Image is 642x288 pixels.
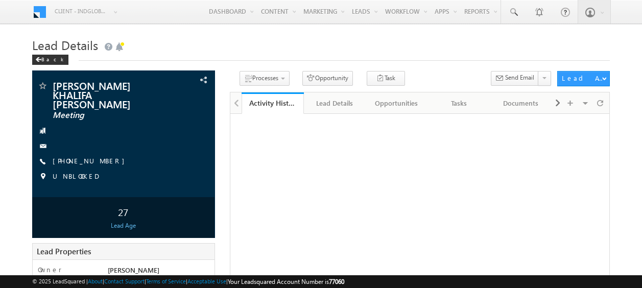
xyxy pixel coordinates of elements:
[242,92,304,114] a: Activity History
[32,277,344,286] span: © 2025 LeadSquared | | | | |
[302,71,353,86] button: Opportunity
[32,54,74,63] a: Back
[37,246,91,256] span: Lead Properties
[249,98,296,108] div: Activity History
[187,278,226,284] a: Acceptable Use
[242,92,304,113] li: Activity History
[38,265,62,274] label: Owner
[32,37,98,53] span: Lead Details
[367,71,405,86] button: Task
[35,221,212,230] div: Lead Age
[35,202,212,221] div: 27
[55,6,108,16] span: Client - indglobal1 (77060)
[304,92,366,114] a: Lead Details
[312,97,357,109] div: Lead Details
[557,71,610,86] button: Lead Actions
[146,278,186,284] a: Terms of Service
[53,172,99,182] span: UNBLOCKED
[436,97,481,109] div: Tasks
[53,156,130,166] span: [PHONE_NUMBER]
[562,74,605,83] div: Lead Actions
[374,97,419,109] div: Opportunities
[228,278,344,285] span: Your Leadsquared Account Number is
[490,92,553,114] a: Documents
[329,278,344,285] span: 77060
[491,71,539,86] button: Send Email
[32,55,68,65] div: Back
[240,71,290,86] button: Processes
[88,278,103,284] a: About
[53,110,165,121] span: Meeting
[104,278,145,284] a: Contact Support
[428,92,490,114] a: Tasks
[366,92,428,114] a: Opportunities
[505,73,534,82] span: Send Email
[252,74,278,82] span: Processes
[108,266,159,274] span: [PERSON_NAME]
[498,97,543,109] div: Documents
[53,81,165,108] span: [PERSON_NAME] KHALIFA [PERSON_NAME]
